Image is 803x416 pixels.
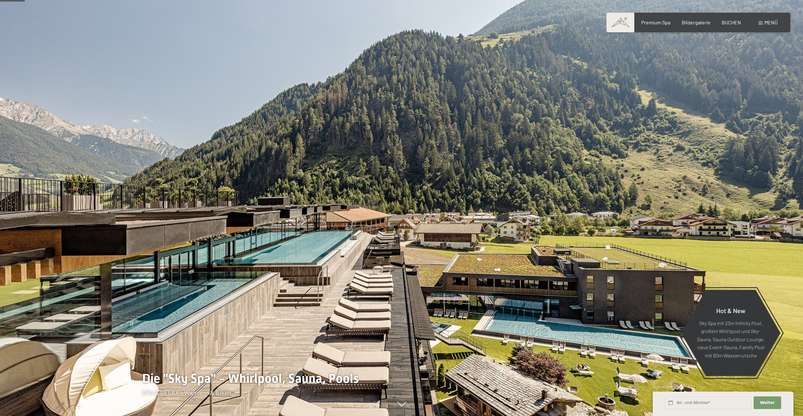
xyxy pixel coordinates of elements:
[764,19,778,25] span: Menü
[716,306,745,314] span: Hot & New
[653,384,680,389] span: Schnellanfrage
[696,319,765,359] p: Sky Spa mit 23m Infinity Pool, großem Whirlpool und Sky-Sauna, Sauna Outdoor Lounge, neue Event-S...
[722,19,741,25] a: BUCHEN
[641,19,670,25] a: Premium Spa
[754,396,781,409] button: Weiter
[681,289,781,376] a: Hot & New Sky Spa mit 23m Infinity Pool, großem Whirlpool und Sky-Sauna, Sauna Outdoor Lounge, ne...
[760,400,775,406] span: Weiter
[682,19,711,25] a: Bildergalerie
